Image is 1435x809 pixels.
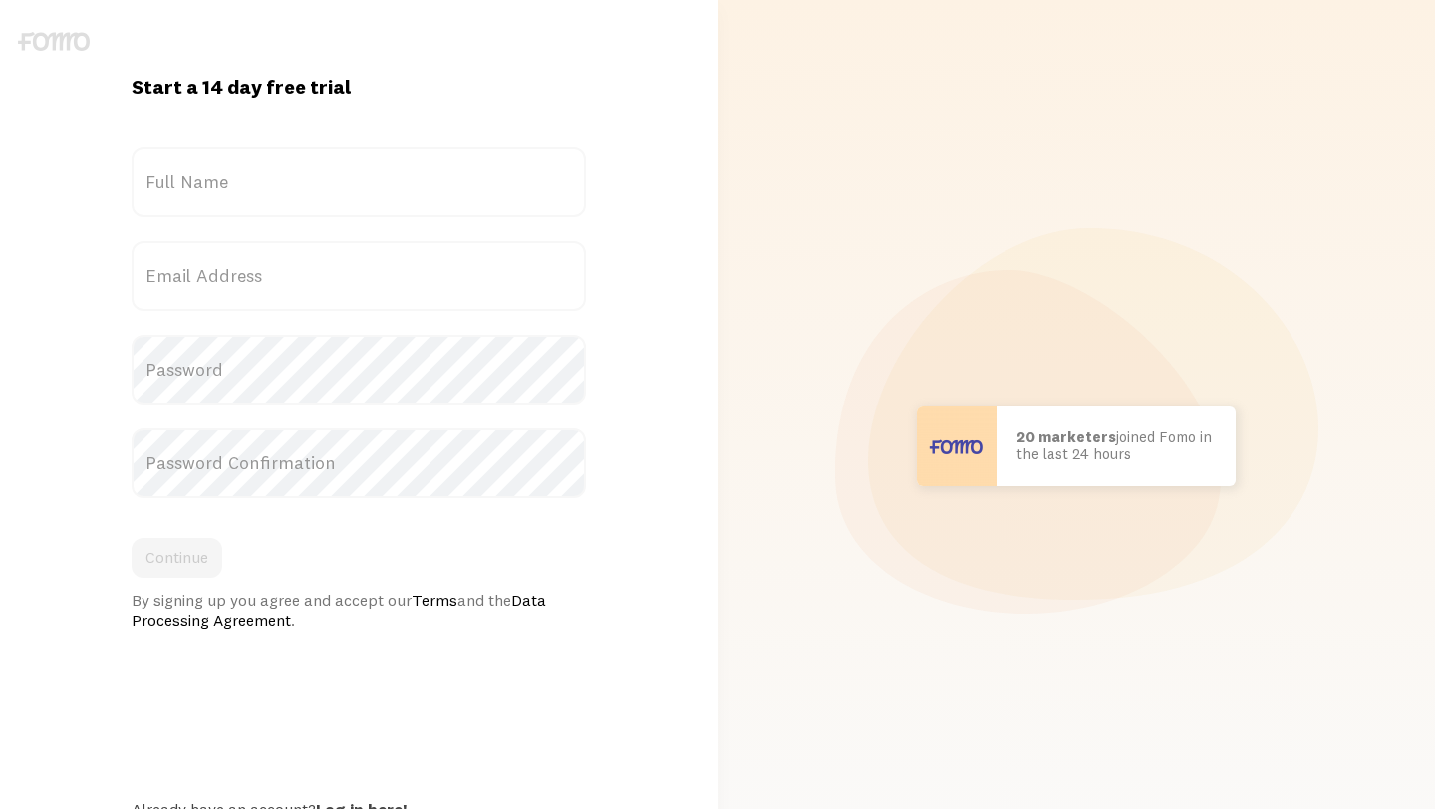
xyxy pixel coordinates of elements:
[412,590,457,610] a: Terms
[132,74,586,100] h1: Start a 14 day free trial
[132,428,586,498] label: Password Confirmation
[1016,429,1216,462] p: joined Fomo in the last 24 hours
[1016,427,1116,446] b: 20 marketers
[917,406,997,486] img: User avatar
[132,335,586,404] label: Password
[132,590,546,630] a: Data Processing Agreement
[132,590,586,630] div: By signing up you agree and accept our and the .
[18,32,90,51] img: fomo-logo-gray-b99e0e8ada9f9040e2984d0d95b3b12da0074ffd48d1e5cb62ac37fc77b0b268.svg
[132,147,586,217] label: Full Name
[132,241,586,311] label: Email Address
